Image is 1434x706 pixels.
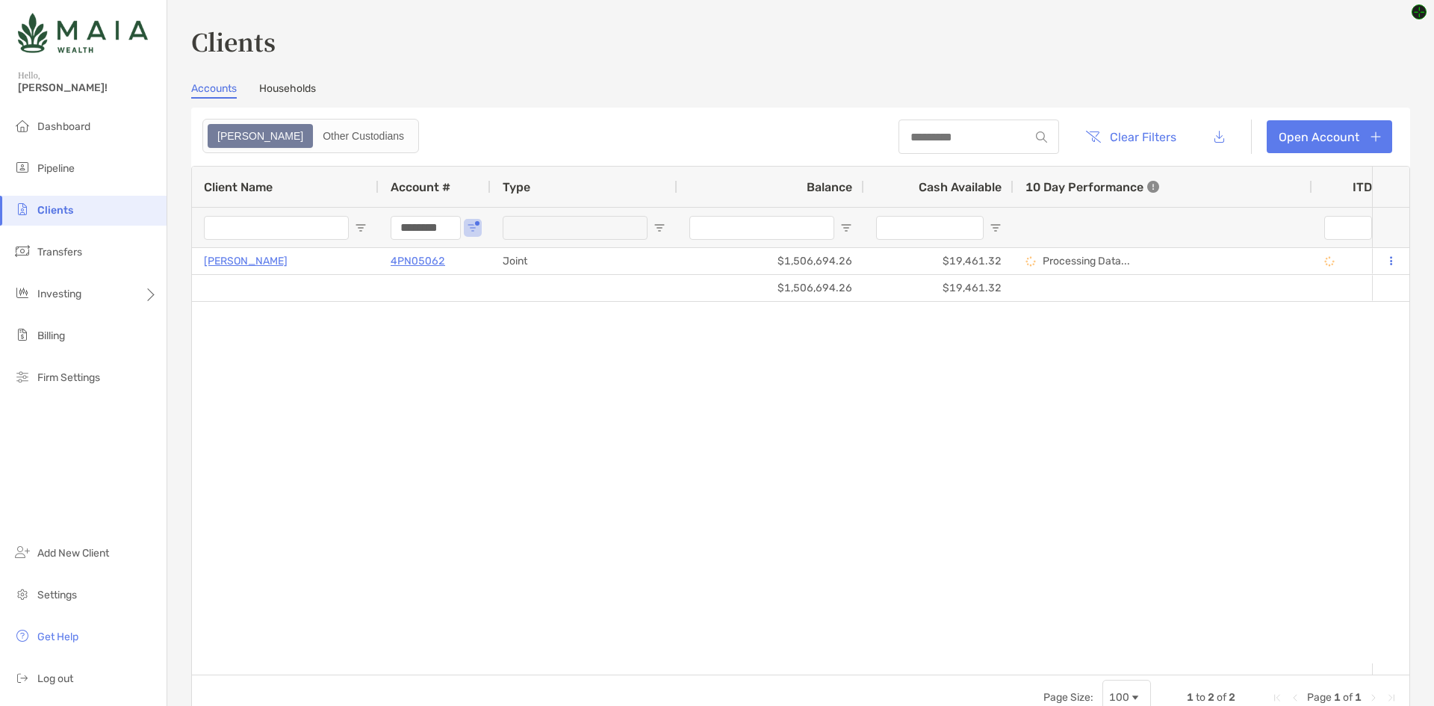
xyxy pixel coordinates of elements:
div: Zoe [209,126,311,146]
div: 100 [1109,691,1129,704]
img: Zoe Logo [18,6,148,60]
span: Page [1307,691,1332,704]
span: Client Name [204,180,273,194]
span: Pipeline [37,162,75,175]
button: Open Filter Menu [990,222,1002,234]
a: 4PN05062 [391,252,445,270]
span: to [1196,691,1205,704]
span: Transfers [37,246,82,258]
img: Processing Data icon [1025,256,1036,267]
span: Billing [37,329,65,342]
span: 2 [1208,691,1214,704]
span: Account # [391,180,450,194]
button: Clear Filters [1074,120,1188,153]
span: Log out [37,672,73,685]
img: pipeline icon [13,158,31,176]
div: Last Page [1385,692,1397,704]
div: Page Size: [1043,691,1093,704]
button: Open Filter Menu [840,222,852,234]
img: settings icon [13,585,31,603]
div: $1,506,694.26 [677,248,864,274]
span: 1 [1334,691,1341,704]
img: transfers icon [13,242,31,260]
span: 1 [1187,691,1194,704]
img: get-help icon [13,627,31,645]
span: Firm Settings [37,371,100,384]
div: Joint [491,248,677,274]
a: [PERSON_NAME] [204,252,288,270]
a: Open Account [1267,120,1392,153]
img: clients icon [13,200,31,218]
div: segmented control [202,119,419,153]
span: Cash Available [919,180,1002,194]
input: Cash Available Filter Input [876,216,984,240]
img: investing icon [13,284,31,302]
span: Balance [807,180,852,194]
div: $19,461.32 [864,248,1014,274]
div: Other Custodians [314,126,412,146]
a: Households [259,82,316,99]
img: logout icon [13,669,31,687]
h3: Clients [191,24,1410,58]
span: [PERSON_NAME]! [18,81,158,94]
span: Get Help [37,631,78,643]
span: Dashboard [37,120,90,133]
input: Client Name Filter Input [204,216,349,240]
input: Balance Filter Input [689,216,834,240]
button: Open Filter Menu [467,222,479,234]
img: Processing Data icon [1324,256,1335,267]
span: Investing [37,288,81,300]
span: Clients [37,204,73,217]
div: $1,506,694.26 [677,275,864,301]
button: Open Filter Menu [355,222,367,234]
span: Type [503,180,530,194]
img: add_new_client icon [13,543,31,561]
input: ITD Filter Input [1324,216,1372,240]
span: 1 [1355,691,1362,704]
div: ITD [1353,180,1390,194]
span: of [1217,691,1226,704]
div: First Page [1271,692,1283,704]
button: Open Filter Menu [654,222,665,234]
img: dashboard icon [13,117,31,134]
span: 2 [1229,691,1235,704]
p: Processing Data... [1043,255,1130,267]
span: Settings [37,589,77,601]
div: 10 Day Performance [1025,167,1159,207]
a: Accounts [191,82,237,99]
div: Next Page [1368,692,1379,704]
input: Account # Filter Input [391,216,461,240]
div: Previous Page [1289,692,1301,704]
img: firm-settings icon [13,368,31,385]
span: Add New Client [37,547,109,560]
img: input icon [1036,131,1047,143]
div: $19,461.32 [864,275,1014,301]
img: billing icon [13,326,31,344]
span: of [1343,691,1353,704]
